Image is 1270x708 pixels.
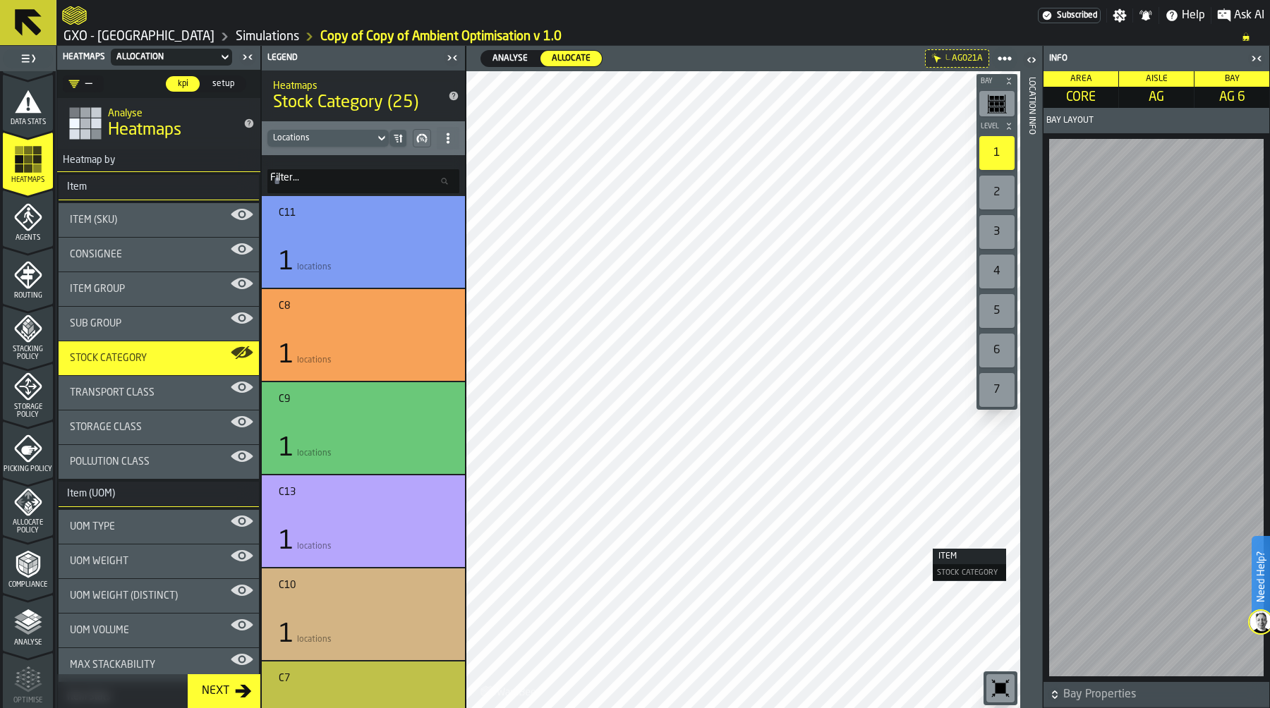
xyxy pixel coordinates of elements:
div: DropdownMenuValue-08e9bd1f-aef9-4b7f-b727-cee3ae47dbc1 [108,49,235,66]
div: button-toolbar-undefined [976,370,1017,410]
h3: title-section-Item [59,175,259,200]
div: 6 [979,334,1015,367]
li: menu Analyse [3,594,53,651]
div: Title [279,487,448,498]
div: button-toolbar-undefined [976,331,1017,370]
div: Title [70,283,248,295]
div: C10 [279,580,296,591]
span: Transport Class [70,387,155,398]
label: button-switch-multi-setup [200,75,246,92]
a: link-to-/wh/i/ae0cd702-8cb1-4091-b3be-0aee77957c79 [64,29,214,44]
label: Need Help? [1253,537,1269,616]
span: Bay [978,78,1002,85]
div: DropdownMenuValue-totalExistedLocations [267,130,389,147]
span: Subscribed [1057,11,1097,20]
div: stat-Max Stackability [59,648,259,682]
div: 5 [979,294,1015,328]
header: Location Info [1020,46,1042,708]
span: Help [1182,7,1205,24]
header: Legend [262,46,465,71]
a: link-to-/wh/i/ae0cd702-8cb1-4091-b3be-0aee77957c79 [236,29,299,44]
span: Max Stackability [70,659,155,671]
div: stat-Storage Class [59,410,259,444]
div: button-toolbar-undefined [976,252,1017,291]
li: menu Compliance [3,537,53,593]
button: button- [1044,682,1269,707]
div: thumb [201,76,246,92]
button: button-Next [188,674,260,708]
div: Title [70,456,248,468]
span: locations [297,635,332,645]
div: title-Stock Category (25) [262,71,465,121]
li: menu Agents [3,190,53,246]
label: button-toggle-Show on Map [231,544,253,567]
div: button-toolbar-undefined [984,671,1017,705]
button: button- [976,74,1017,88]
span: Optimise [3,697,53,704]
label: button-toggle-Close me [1247,50,1266,67]
div: Title [70,422,248,433]
div: stat-UOM Weight (Distinct) [59,579,259,613]
div: 1 [279,434,294,463]
div: thumb [166,76,200,92]
label: button-toggle-Show on Map [231,648,253,671]
svg: Reset zoom and position [989,677,1012,700]
div: Title [70,353,248,364]
a: logo-header [62,3,87,28]
li: menu Stacking Policy [3,305,53,362]
button: button- [413,129,431,147]
span: locations [297,448,332,458]
div: stat-Stock Category [59,341,259,375]
div: Next [196,683,235,700]
div: 1 [979,136,1015,170]
div: button-toolbar-undefined [976,133,1017,173]
span: Heatmaps [108,119,181,142]
span: AG 6 [1197,90,1266,105]
li: menu Heatmaps [3,132,53,188]
div: Location Info [1027,74,1036,704]
span: Bay Properties [1063,686,1266,703]
label: button-toggle-Show on Map [231,614,253,636]
span: Level [978,123,1002,130]
div: Title [279,580,448,591]
li: menu Routing [3,248,53,304]
div: Title [279,393,448,405]
div: Title [70,387,248,398]
div: Title [70,659,248,671]
div: C7 [279,673,290,684]
div: Menu Subscription [1038,8,1101,23]
label: button-toggle-Show on Map [231,376,253,398]
div: stat-Sub Group [59,307,259,341]
div: DropdownMenuValue- [68,75,92,92]
div: Title [279,673,448,684]
div: thumb [540,51,602,66]
span: AG021A [952,54,983,63]
div: DropdownMenuValue-totalExistedLocations [273,133,369,143]
div: button-toolbar-undefined [976,88,1017,119]
span: Area [1070,75,1092,83]
div: StatList-item-Stock Category [933,564,1006,581]
a: link-to-/wh/i/ae0cd702-8cb1-4091-b3be-0aee77957c79/simulations/51f03af5-fab4-409d-9926-fbb65f6fc466 [320,29,562,44]
span: locations [297,262,332,272]
div: Item (UOM) [59,488,123,499]
span: UOM Type [70,521,115,532]
div: stat- [262,289,465,381]
span: Stock Category [70,353,147,364]
span: UOM Weight (Distinct) [70,590,178,602]
div: Title [70,318,248,329]
span: UOM Volume [70,625,129,636]
span: Allocate [546,52,596,65]
div: stat- [262,196,465,288]
div: Legend [265,53,442,63]
label: button-toggle-Show on Map [231,272,253,295]
div: stat-UOM Weight [59,544,259,578]
span: Agents [3,234,53,242]
label: button-toggle-Close me [442,49,462,66]
label: button-toggle-Ask AI [1211,7,1270,24]
div: 1 [279,341,294,370]
span: UOM Weight [70,556,128,567]
div: C8 [279,300,290,312]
